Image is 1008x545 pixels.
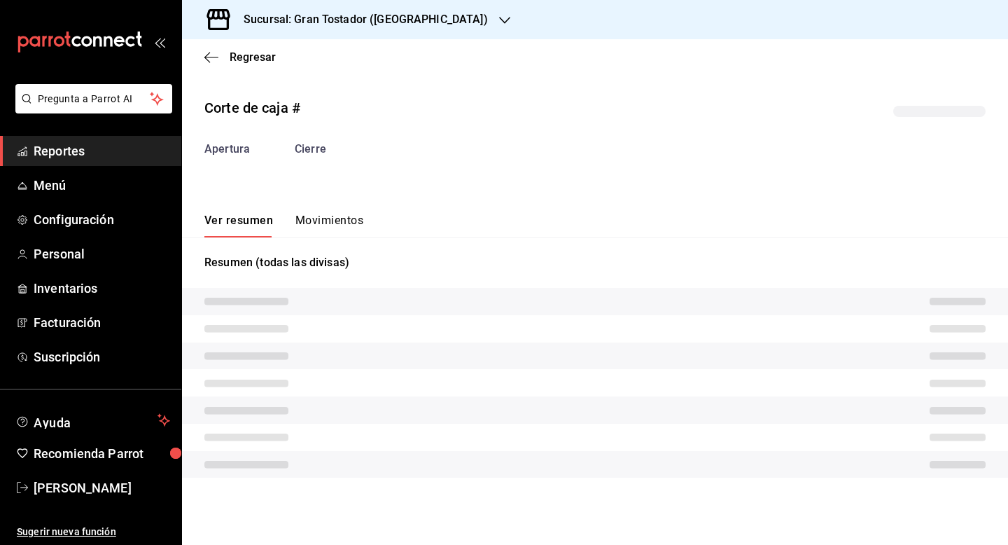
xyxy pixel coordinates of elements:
[34,478,170,497] span: [PERSON_NAME]
[34,176,170,195] span: Menú
[34,279,170,298] span: Inventarios
[34,412,152,429] span: Ayuda
[295,214,363,237] button: Movimientos
[204,50,276,64] button: Regresar
[34,347,170,366] span: Suscripción
[15,84,172,113] button: Pregunta a Parrot AI
[204,254,986,271] p: Resumen (todas las divisas)
[17,525,170,539] span: Sugerir nueva función
[204,214,273,237] button: Ver resumen
[230,50,276,64] span: Regresar
[34,210,170,229] span: Configuración
[204,97,300,118] div: Corte de caja #
[232,11,488,28] h3: Sucursal: Gran Tostador ([GEOGRAPHIC_DATA])
[154,36,165,48] button: open_drawer_menu
[34,244,170,263] span: Personal
[34,444,170,463] span: Recomienda Parrot
[34,313,170,332] span: Facturación
[10,102,172,116] a: Pregunta a Parrot AI
[295,141,326,158] div: Cierre
[204,141,250,158] div: Apertura
[204,214,363,237] div: navigation tabs
[34,142,170,160] span: Reportes
[38,92,150,106] span: Pregunta a Parrot AI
